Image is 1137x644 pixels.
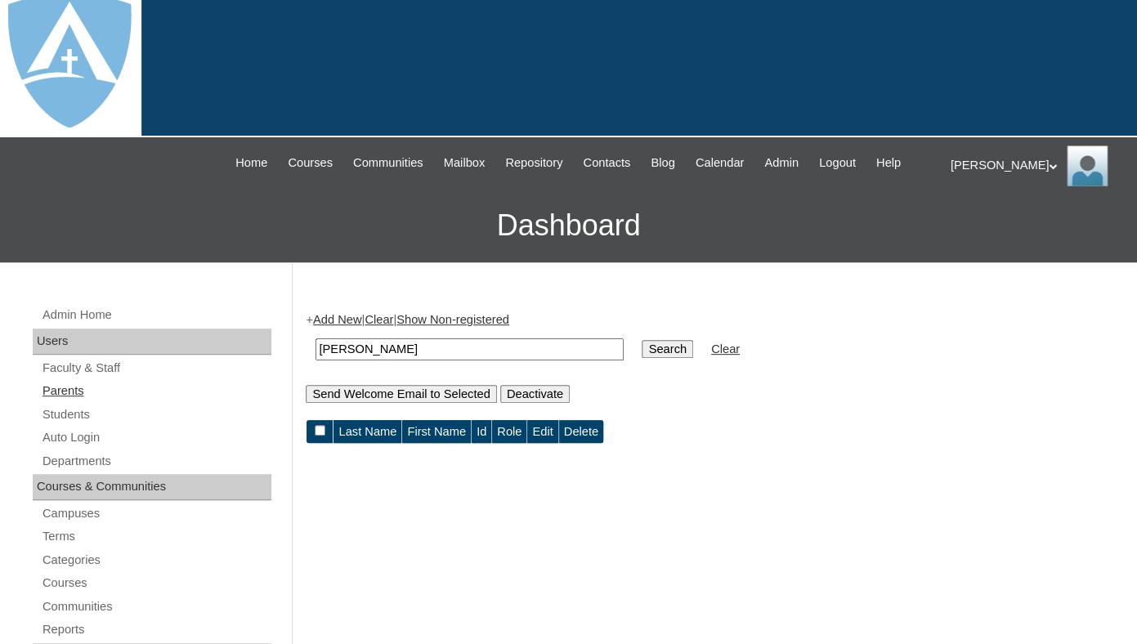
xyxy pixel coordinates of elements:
[764,154,799,172] span: Admin
[497,154,571,172] a: Repository
[583,154,630,172] span: Contacts
[41,305,271,325] a: Admin Home
[41,526,271,547] a: Terms
[575,154,638,172] a: Contacts
[41,381,271,401] a: Parents
[235,154,267,172] span: Home
[711,342,740,356] a: Clear
[333,420,401,444] td: Last Name
[316,338,624,360] input: Search
[472,420,491,444] td: Id
[41,358,271,378] a: Faculty & Staff
[696,154,744,172] span: Calendar
[505,154,562,172] span: Repository
[756,154,807,172] a: Admin
[41,427,271,448] a: Auto Login
[33,329,271,355] div: Users
[306,385,496,403] input: Send Welcome Email to Selected
[33,474,271,500] div: Courses & Communities
[868,154,909,172] a: Help
[41,451,271,472] a: Departments
[41,619,271,640] a: Reports
[280,154,341,172] a: Courses
[687,154,752,172] a: Calendar
[8,189,1129,262] h3: Dashboard
[365,313,393,326] a: Clear
[811,154,864,172] a: Logout
[227,154,275,172] a: Home
[353,154,423,172] span: Communities
[313,313,361,326] a: Add New
[444,154,486,172] span: Mailbox
[819,154,856,172] span: Logout
[436,154,494,172] a: Mailbox
[41,405,271,425] a: Students
[527,420,557,444] td: Edit
[396,313,509,326] a: Show Non-registered
[41,550,271,570] a: Categories
[651,154,674,172] span: Blog
[345,154,432,172] a: Communities
[306,311,1115,402] div: + | |
[402,420,471,444] td: First Name
[876,154,901,172] span: Help
[41,573,271,593] a: Courses
[642,154,683,172] a: Blog
[642,340,692,358] input: Search
[951,145,1121,186] div: [PERSON_NAME]
[288,154,333,172] span: Courses
[559,420,603,444] td: Delete
[492,420,526,444] td: Role
[41,503,271,524] a: Campuses
[41,597,271,617] a: Communities
[500,385,570,403] input: Deactivate
[1067,145,1108,186] img: Thomas Lambert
